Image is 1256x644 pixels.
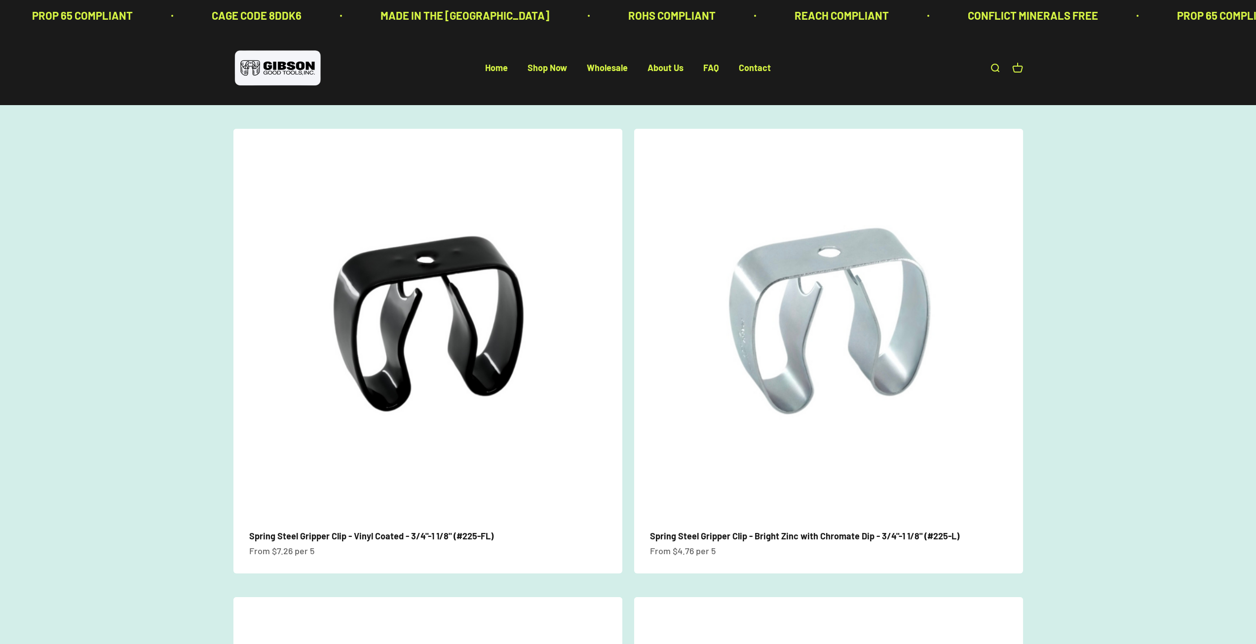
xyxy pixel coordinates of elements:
[32,7,133,24] p: PROP 65 COMPLIANT
[703,63,719,74] a: FAQ
[650,530,959,541] a: Spring Steel Gripper Clip - Bright Zinc with Chromate Dip - 3/4"-1 1/8" (#225-L)
[249,544,314,558] sale-price: From $7.26 per 5
[587,63,628,74] a: Wholesale
[528,63,567,74] a: Shop Now
[212,7,302,24] p: CAGE CODE 8DDK6
[628,7,716,24] p: ROHS COMPLIANT
[739,63,771,74] a: Contact
[650,544,716,558] sale-price: From $4.76 per 5
[795,7,889,24] p: REACH COMPLIANT
[485,63,508,74] a: Home
[381,7,549,24] p: MADE IN THE [GEOGRAPHIC_DATA]
[968,7,1098,24] p: CONFLICT MINERALS FREE
[249,530,494,541] a: Spring Steel Gripper Clip - Vinyl Coated - 3/4"-1 1/8" (#225-FL)
[647,63,684,74] a: About Us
